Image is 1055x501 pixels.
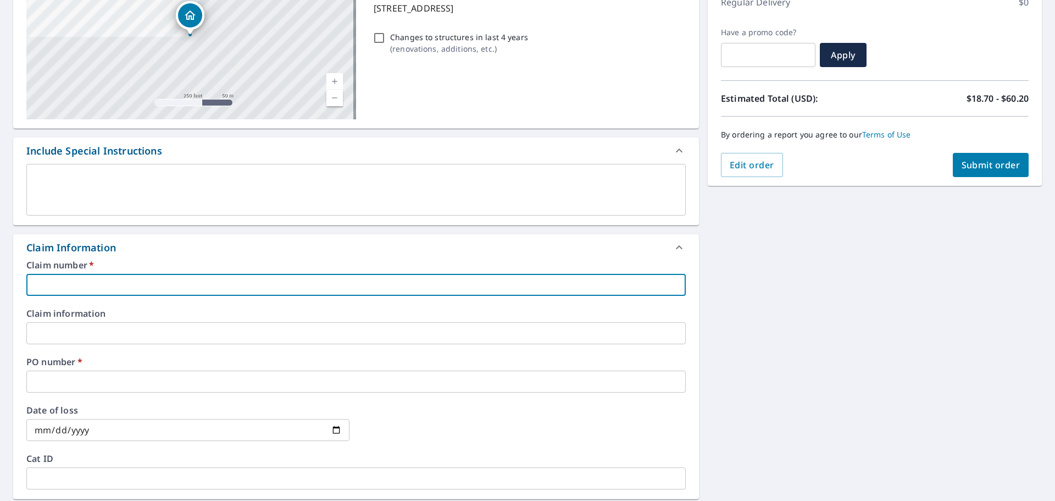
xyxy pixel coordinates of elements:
span: Submit order [962,159,1020,171]
button: Edit order [721,153,783,177]
label: Have a promo code? [721,27,815,37]
label: Claim information [26,309,686,318]
p: [STREET_ADDRESS] [374,2,681,15]
label: PO number [26,357,686,366]
span: Apply [829,49,858,61]
button: Submit order [953,153,1029,177]
p: $18.70 - $60.20 [967,92,1029,105]
label: Claim number [26,261,686,269]
div: Dropped pin, building 1, Residential property, 69 Cedar Lk E Denville, NJ 07834 [176,1,204,35]
a: Terms of Use [862,129,911,140]
div: Include Special Instructions [26,144,162,158]
p: Estimated Total (USD): [721,92,875,105]
div: Claim Information [26,240,116,255]
p: By ordering a report you agree to our [721,130,1029,140]
p: ( renovations, additions, etc. ) [390,43,528,54]
button: Apply [820,43,867,67]
span: Edit order [730,159,774,171]
a: Current Level 17, Zoom Out [326,90,343,106]
div: Include Special Instructions [13,137,699,164]
div: Claim Information [13,234,699,261]
label: Cat ID [26,454,686,463]
a: Current Level 17, Zoom In [326,73,343,90]
label: Date of loss [26,406,349,415]
p: Changes to structures in last 4 years [390,31,528,43]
